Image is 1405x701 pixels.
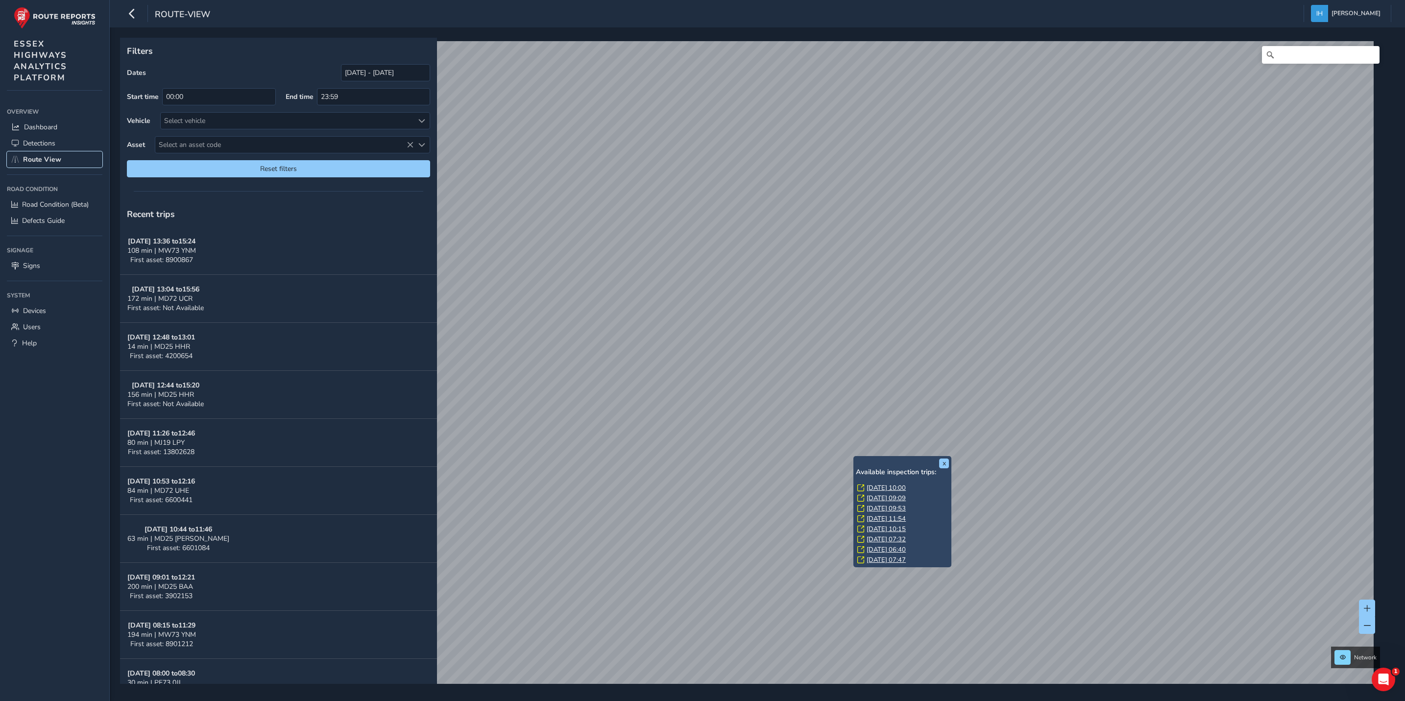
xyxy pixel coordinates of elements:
span: 80 min | MJ19 LPY [127,438,185,447]
div: System [7,288,102,303]
span: First asset: 6601084 [147,543,210,553]
button: [DATE] 13:04 to15:56172 min | MD72 UCRFirst asset: Not Available [120,275,437,323]
span: First asset: 6600441 [130,495,193,505]
a: [DATE] 09:53 [867,504,906,513]
span: 84 min | MD72 UHE [127,486,189,495]
label: Dates [127,68,146,77]
a: Route View [7,151,102,168]
strong: [DATE] 10:53 to 12:16 [127,477,195,486]
strong: [DATE] 12:44 to 15:20 [132,381,199,390]
span: First asset: Not Available [127,303,204,313]
div: Select an asset code [413,137,430,153]
button: [DATE] 11:26 to12:4680 min | MJ19 LPYFirst asset: 13802628 [120,419,437,467]
span: Help [22,338,37,348]
span: 156 min | MD25 HHR [127,390,194,399]
iframe: Intercom live chat [1372,668,1395,691]
button: [PERSON_NAME] [1311,5,1384,22]
strong: [DATE] 13:36 to 15:24 [128,237,195,246]
div: Select vehicle [161,113,413,129]
a: Devices [7,303,102,319]
span: Dashboard [24,122,57,132]
h6: Available inspection trips: [856,468,949,477]
a: [DATE] 09:09 [867,494,906,503]
strong: [DATE] 10:44 to 11:46 [145,525,212,534]
a: Help [7,335,102,351]
span: Defects Guide [22,216,65,225]
img: rr logo [14,7,96,29]
span: Network [1354,653,1377,661]
span: Reset filters [134,164,423,173]
a: [DATE] 10:15 [867,525,906,533]
button: [DATE] 10:53 to12:1684 min | MD72 UHEFirst asset: 6600441 [120,467,437,515]
a: [DATE] 07:21 [867,566,906,575]
a: Dashboard [7,119,102,135]
a: [DATE] 10:00 [867,483,906,492]
strong: [DATE] 08:15 to 11:29 [128,621,195,630]
span: 172 min | MD72 UCR [127,294,193,303]
a: Road Condition (Beta) [7,196,102,213]
button: [DATE] 13:36 to15:24108 min | MW73 YNMFirst asset: 8900867 [120,227,437,275]
a: [DATE] 07:32 [867,535,906,544]
a: [DATE] 11:54 [867,514,906,523]
div: Signage [7,243,102,258]
span: First asset: 4200654 [130,351,193,361]
span: route-view [155,8,210,22]
p: Filters [127,45,430,57]
button: [DATE] 12:48 to13:0114 min | MD25 HHRFirst asset: 4200654 [120,323,437,371]
strong: [DATE] 11:26 to 12:46 [127,429,195,438]
strong: [DATE] 13:04 to 15:56 [132,285,199,294]
strong: [DATE] 08:00 to 08:30 [127,669,195,678]
canvas: Map [123,41,1374,695]
a: [DATE] 07:47 [867,556,906,564]
strong: [DATE] 12:48 to 13:01 [127,333,195,342]
span: ESSEX HIGHWAYS ANALYTICS PLATFORM [14,38,67,83]
button: [DATE] 09:01 to12:21200 min | MD25 BAAFirst asset: 3902153 [120,563,437,611]
span: First asset: Not Available [127,399,204,409]
span: Select an asset code [155,137,413,153]
span: 1 [1392,668,1400,676]
span: Devices [23,306,46,315]
span: Route View [23,155,61,164]
span: [PERSON_NAME] [1332,5,1381,22]
a: Signs [7,258,102,274]
span: 63 min | MD25 [PERSON_NAME] [127,534,229,543]
button: [DATE] 12:44 to15:20156 min | MD25 HHRFirst asset: Not Available [120,371,437,419]
a: Defects Guide [7,213,102,229]
button: x [939,459,949,468]
img: diamond-layout [1311,5,1328,22]
span: First asset: 8900867 [130,255,193,265]
strong: [DATE] 09:01 to 12:21 [127,573,195,582]
span: 30 min | PF73 0JL [127,678,183,687]
div: Road Condition [7,182,102,196]
label: End time [286,92,314,101]
span: First asset: 8901212 [130,639,193,649]
span: Recent trips [127,208,175,220]
button: [DATE] 08:15 to11:29194 min | MW73 YNMFirst asset: 8901212 [120,611,437,659]
span: 200 min | MD25 BAA [127,582,193,591]
span: First asset: 3902153 [130,591,193,601]
a: Detections [7,135,102,151]
span: 14 min | MD25 HHR [127,342,190,351]
div: Overview [7,104,102,119]
span: Users [23,322,41,332]
span: Road Condition (Beta) [22,200,89,209]
span: Detections [23,139,55,148]
a: [DATE] 06:40 [867,545,906,554]
span: 194 min | MW73 YNM [127,630,196,639]
input: Search [1262,46,1380,64]
button: Reset filters [127,160,430,177]
button: [DATE] 10:44 to11:4663 min | MD25 [PERSON_NAME]First asset: 6601084 [120,515,437,563]
a: Users [7,319,102,335]
span: 108 min | MW73 YNM [127,246,196,255]
span: Signs [23,261,40,270]
label: Vehicle [127,116,150,125]
label: Asset [127,140,145,149]
label: Start time [127,92,159,101]
span: First asset: 13802628 [128,447,194,457]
